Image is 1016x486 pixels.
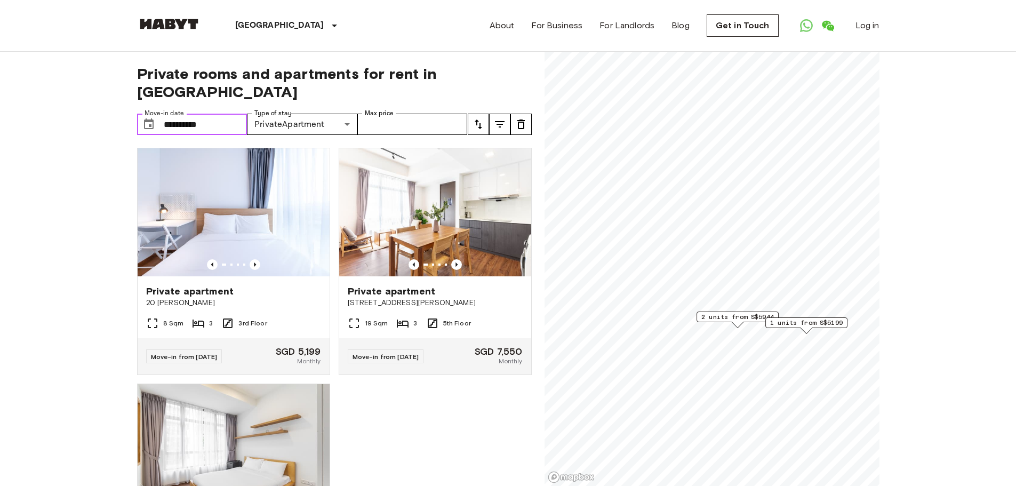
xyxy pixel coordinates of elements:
[451,259,462,270] button: Previous image
[348,298,523,308] span: [STREET_ADDRESS][PERSON_NAME]
[138,148,330,276] img: Marketing picture of unit SG-01-105-001-001
[510,114,532,135] button: tune
[339,148,532,375] a: Marketing picture of unit SG-01-003-007-01Previous imagePrevious imagePrivate apartment[STREET_AD...
[146,285,234,298] span: Private apartment
[247,114,357,135] div: PrivateApartment
[348,285,436,298] span: Private apartment
[353,353,419,361] span: Move-in from [DATE]
[339,148,531,276] img: Marketing picture of unit SG-01-003-007-01
[490,19,515,32] a: About
[475,347,522,356] span: SGD 7,550
[499,356,522,366] span: Monthly
[548,471,595,483] a: Mapbox logo
[207,259,218,270] button: Previous image
[209,318,213,328] span: 3
[701,312,774,322] span: 2 units from S$5944
[137,65,532,101] span: Private rooms and apartments for rent in [GEOGRAPHIC_DATA]
[443,318,471,328] span: 5th Floor
[235,19,324,32] p: [GEOGRAPHIC_DATA]
[707,14,779,37] a: Get in Touch
[409,259,419,270] button: Previous image
[599,19,654,32] a: For Landlords
[146,298,321,308] span: 20 [PERSON_NAME]
[770,318,843,328] span: 1 units from S$5199
[697,312,779,328] div: Map marker
[145,109,184,118] label: Move-in date
[137,19,201,29] img: Habyt
[765,317,847,334] div: Map marker
[254,109,292,118] label: Type of stay
[531,19,582,32] a: For Business
[468,114,489,135] button: tune
[163,318,184,328] span: 8 Sqm
[151,353,218,361] span: Move-in from [DATE]
[137,148,330,375] a: Marketing picture of unit SG-01-105-001-001Previous imagePrevious imagePrivate apartment20 [PERSO...
[796,15,817,36] a: Open WhatsApp
[365,318,388,328] span: 19 Sqm
[238,318,267,328] span: 3rd Floor
[671,19,690,32] a: Blog
[489,114,510,135] button: tune
[365,109,394,118] label: Max price
[855,19,879,32] a: Log in
[250,259,260,270] button: Previous image
[413,318,417,328] span: 3
[276,347,321,356] span: SGD 5,199
[297,356,321,366] span: Monthly
[138,114,159,135] button: Choose date, selected date is 14 Jan 2026
[817,15,838,36] a: Open WeChat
